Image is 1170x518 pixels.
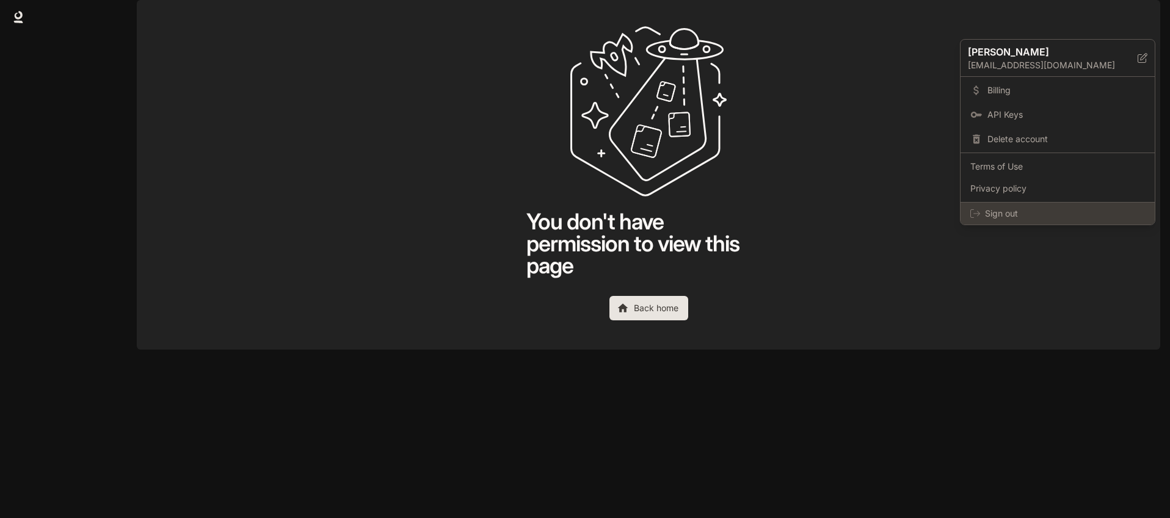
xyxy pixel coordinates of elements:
p: [PERSON_NAME] [968,45,1118,59]
div: [PERSON_NAME][EMAIL_ADDRESS][DOMAIN_NAME] [961,40,1155,77]
span: Billing [987,84,1145,96]
span: Privacy policy [970,182,1145,195]
a: Terms of Use [963,156,1152,178]
a: Privacy policy [963,178,1152,200]
p: [EMAIL_ADDRESS][DOMAIN_NAME] [968,59,1138,71]
a: API Keys [963,104,1152,126]
span: Delete account [987,133,1145,145]
span: API Keys [987,109,1145,121]
span: Sign out [985,207,1145,220]
span: Terms of Use [970,160,1145,173]
div: Delete account [963,128,1152,150]
a: Billing [963,79,1152,101]
div: Sign out [961,203,1155,225]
